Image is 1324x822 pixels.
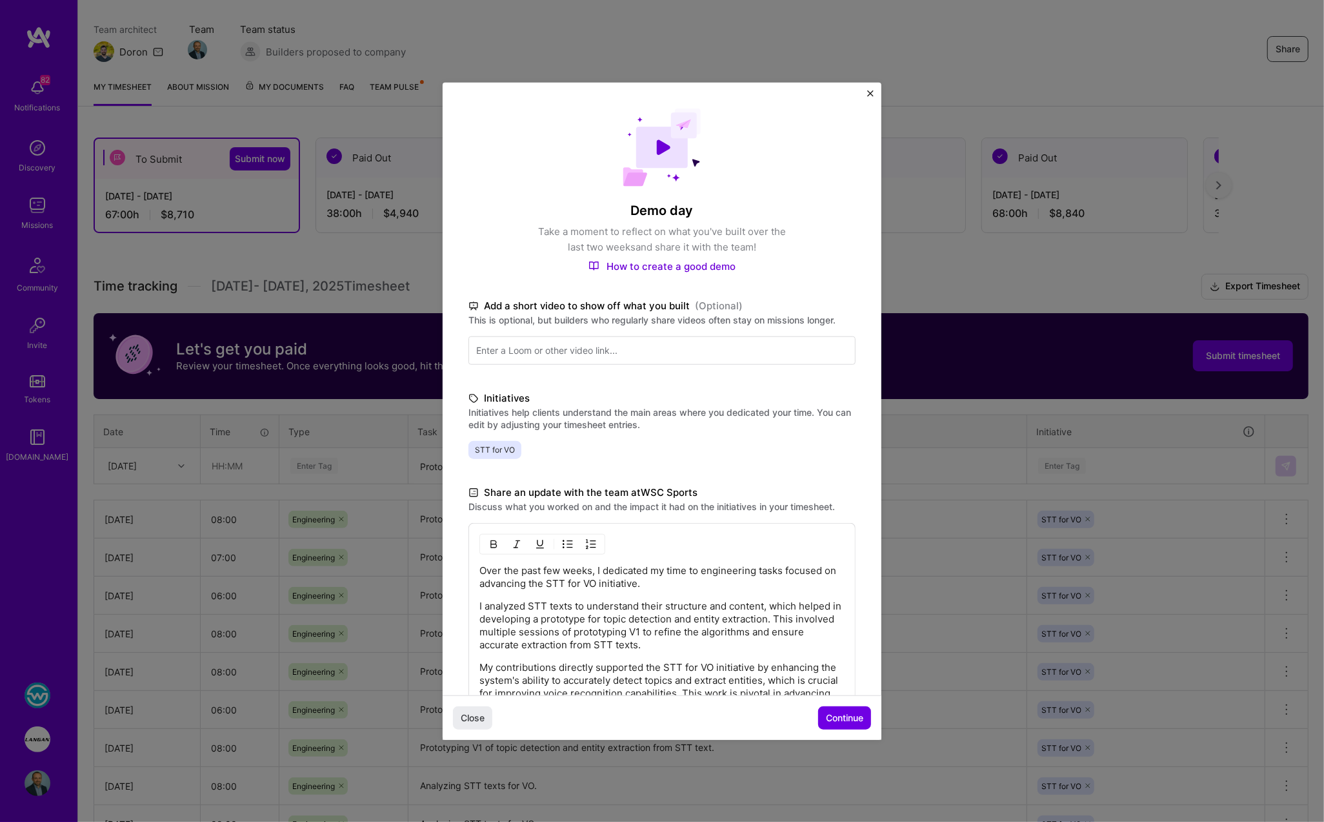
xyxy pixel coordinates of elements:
[468,500,856,512] label: Discuss what you worked on and the impact it had on the initiatives in your timesheet.
[468,336,856,364] input: Enter a Loom or other video link...
[479,661,845,725] p: My contributions directly supported the STT for VO initiative by enhancing the system's ability t...
[468,390,856,406] label: Initiatives
[623,108,701,186] img: Demo day
[826,712,863,724] span: Continue
[468,298,479,313] i: icon TvBlack
[468,298,856,313] label: Add a short video to show off what you built
[488,539,499,549] img: Bold
[468,485,479,500] i: icon DocumentBlack
[461,712,485,724] span: Close
[468,440,521,458] span: STT for VO
[586,539,596,549] img: OL
[468,201,856,218] h4: Demo day
[479,564,845,590] p: Over the past few weeks, I dedicated my time to engineering tasks focused on advancing the STT fo...
[533,223,791,254] p: Take a moment to reflect on what you've built over the last two weeks and share it with the team!
[468,391,479,406] i: icon TagBlack
[563,539,573,549] img: UL
[867,90,874,103] button: Close
[468,313,856,325] label: This is optional, but builders who regularly share videos often stay on missions longer.
[468,406,856,430] label: Initiatives help clients understand the main areas where you dedicated your time. You can edit by...
[468,484,856,500] label: Share an update with the team at WSC Sports
[695,298,743,313] span: (Optional)
[479,599,845,651] p: I analyzed STT texts to understand their structure and content, which helped in developing a prot...
[453,706,492,730] button: Close
[535,539,545,549] img: Underline
[818,706,871,730] button: Continue
[512,539,522,549] img: Italic
[588,261,599,271] img: How to create a good demo
[588,260,736,272] a: How to create a good demo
